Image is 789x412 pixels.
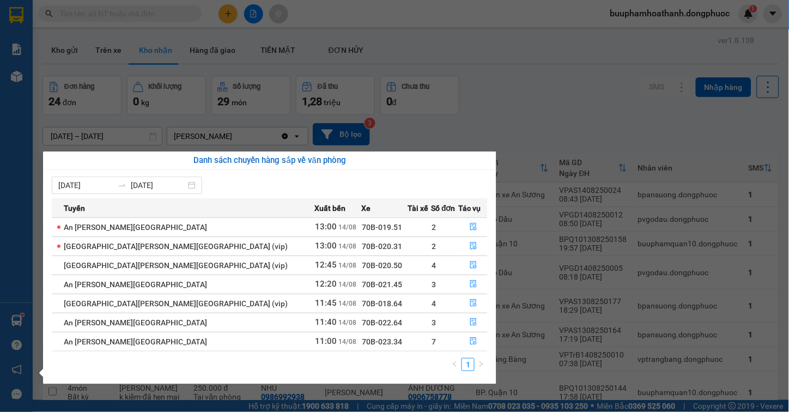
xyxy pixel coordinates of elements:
[362,318,403,327] span: 70B-022.64
[338,281,356,288] span: 14/08
[64,280,207,289] span: An [PERSON_NAME][GEOGRAPHIC_DATA]
[459,219,487,236] button: file-done
[338,319,356,326] span: 14/08
[475,358,488,371] button: right
[408,202,428,214] span: Tài xế
[64,223,207,232] span: An [PERSON_NAME][GEOGRAPHIC_DATA]
[58,179,113,191] input: Từ ngày
[338,338,356,346] span: 14/08
[459,202,481,214] span: Tác vụ
[64,318,207,327] span: An [PERSON_NAME][GEOGRAPHIC_DATA]
[338,243,356,250] span: 14/08
[362,242,403,251] span: 70B-020.31
[470,299,477,308] span: file-done
[432,299,436,308] span: 4
[362,202,371,214] span: Xe
[470,223,477,232] span: file-done
[432,261,436,270] span: 4
[470,242,477,251] span: file-done
[338,300,356,307] span: 14/08
[452,361,458,367] span: left
[338,223,356,231] span: 14/08
[432,318,436,327] span: 3
[432,242,436,251] span: 2
[52,154,488,167] div: Danh sách chuyến hàng sắp về văn phòng
[362,280,403,289] span: 70B-021.45
[475,358,488,371] li: Next Page
[432,337,436,346] span: 7
[338,262,356,269] span: 14/08
[118,181,126,190] span: swap-right
[459,276,487,293] button: file-done
[459,257,487,274] button: file-done
[448,358,462,371] li: Previous Page
[64,202,85,214] span: Tuyến
[478,361,484,367] span: right
[362,223,403,232] span: 70B-019.51
[64,261,288,270] span: [GEOGRAPHIC_DATA][PERSON_NAME][GEOGRAPHIC_DATA] (vip)
[459,238,487,255] button: file-done
[462,358,475,371] li: 1
[64,337,207,346] span: An [PERSON_NAME][GEOGRAPHIC_DATA]
[362,261,403,270] span: 70B-020.50
[118,181,126,190] span: to
[315,298,337,308] span: 11:45
[459,314,487,331] button: file-done
[64,242,288,251] span: [GEOGRAPHIC_DATA][PERSON_NAME][GEOGRAPHIC_DATA] (vip)
[459,295,487,312] button: file-done
[315,260,337,270] span: 12:45
[315,241,337,251] span: 13:00
[432,280,436,289] span: 3
[315,317,337,327] span: 11:40
[470,280,477,289] span: file-done
[459,333,487,350] button: file-done
[470,318,477,327] span: file-done
[470,337,477,346] span: file-done
[362,299,403,308] span: 70B-018.64
[315,222,337,232] span: 13:00
[431,202,456,214] span: Số đơn
[470,261,477,270] span: file-done
[314,202,345,214] span: Xuất bến
[315,336,337,346] span: 11:00
[64,299,288,308] span: [GEOGRAPHIC_DATA][PERSON_NAME][GEOGRAPHIC_DATA] (vip)
[362,337,403,346] span: 70B-023.34
[462,359,474,371] a: 1
[315,279,337,289] span: 12:20
[448,358,462,371] button: left
[432,223,436,232] span: 2
[131,179,186,191] input: Đến ngày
